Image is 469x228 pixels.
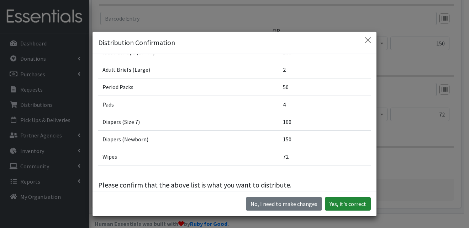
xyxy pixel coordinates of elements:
td: Wipes [98,148,279,165]
td: Diapers (Newborn) [98,131,279,148]
button: Yes, it's correct [325,197,371,211]
td: Adult Briefs (Large) [98,61,279,78]
button: No I need to make changes [246,197,322,211]
td: 4 [279,96,371,113]
p: Please confirm that the above list is what you want to distribute. [98,180,371,190]
td: Diapers (Size 7) [98,113,279,131]
td: 50 [279,78,371,96]
h5: Distribution Confirmation [98,37,175,48]
td: 2 [279,61,371,78]
td: 150 [279,131,371,148]
td: Pads [98,96,279,113]
td: 100 [279,113,371,131]
td: 72 [279,148,371,165]
td: Period Packs [98,78,279,96]
button: Close [362,34,374,46]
